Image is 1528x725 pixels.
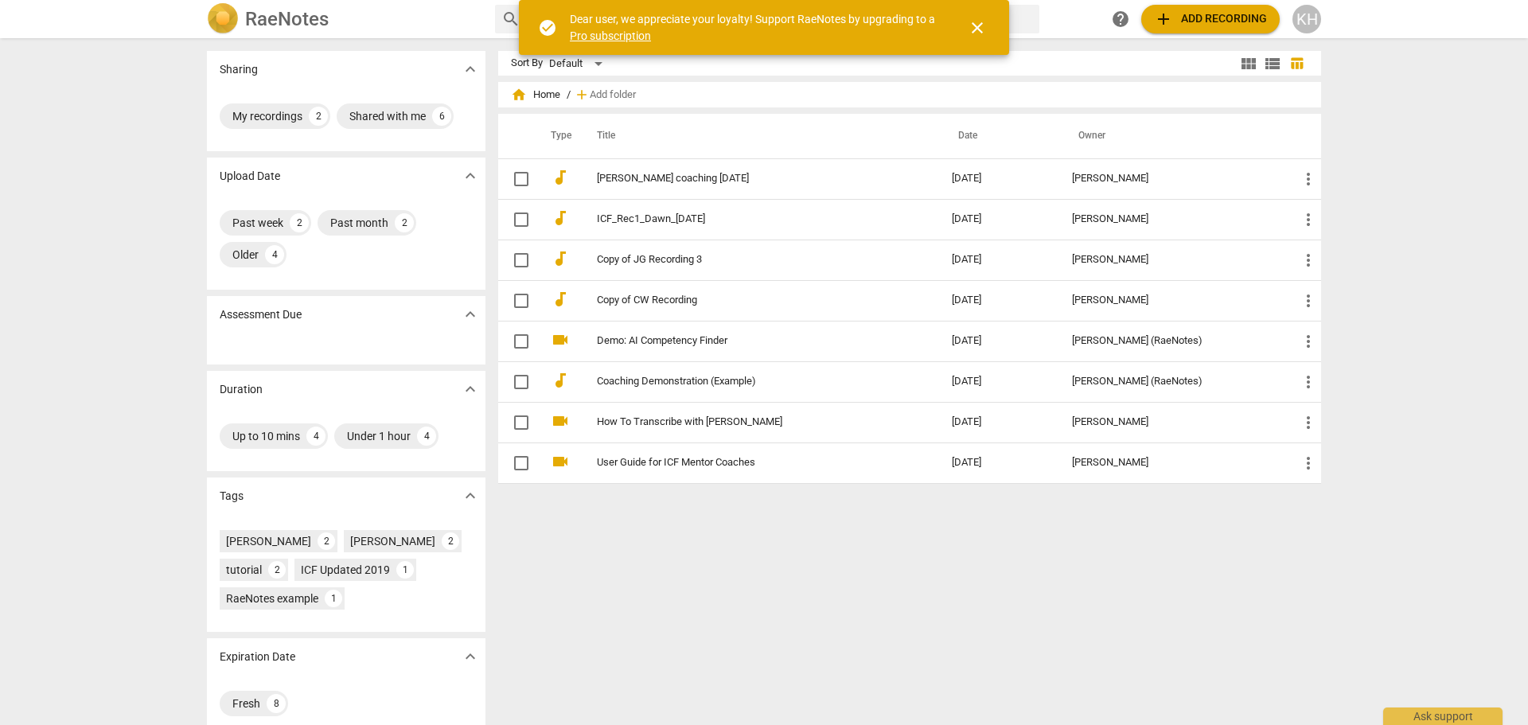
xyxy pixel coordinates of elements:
[939,361,1059,402] td: [DATE]
[1237,52,1261,76] button: Tile view
[461,647,480,666] span: expand_more
[551,209,570,228] span: audiotrack
[309,107,328,126] div: 2
[570,11,939,44] div: Dear user, we appreciate your loyalty! Support RaeNotes by upgrading to a
[220,488,244,505] p: Tags
[232,428,300,444] div: Up to 10 mins
[590,89,636,101] span: Add folder
[232,696,260,711] div: Fresh
[220,381,263,398] p: Duration
[232,215,283,231] div: Past week
[220,306,302,323] p: Assessment Due
[207,3,482,35] a: LogoRaeNotes
[458,377,482,401] button: Show more
[538,114,578,158] th: Type
[395,213,414,232] div: 2
[1072,416,1273,428] div: [PERSON_NAME]
[1263,54,1282,73] span: view_list
[458,645,482,668] button: Show more
[442,532,459,550] div: 2
[290,213,309,232] div: 2
[551,249,570,268] span: audiotrack
[226,533,311,549] div: [PERSON_NAME]
[1154,10,1267,29] span: Add recording
[511,87,560,103] span: Home
[461,60,480,79] span: expand_more
[1299,210,1318,229] span: more_vert
[939,280,1059,321] td: [DATE]
[511,87,527,103] span: home
[1072,335,1273,347] div: [PERSON_NAME] (RaeNotes)
[417,427,436,446] div: 4
[1299,454,1318,473] span: more_vert
[1299,332,1318,351] span: more_vert
[458,302,482,326] button: Show more
[347,428,411,444] div: Under 1 hour
[226,562,262,578] div: tutorial
[1299,291,1318,310] span: more_vert
[570,29,651,42] a: Pro subscription
[1299,170,1318,189] span: more_vert
[968,18,987,37] span: close
[597,376,895,388] a: Coaching Demonstration (Example)
[939,114,1059,158] th: Date
[458,164,482,188] button: Show more
[1284,52,1308,76] button: Table view
[597,254,895,266] a: Copy of JG Recording 3
[1299,413,1318,432] span: more_vert
[1111,10,1130,29] span: help
[220,168,280,185] p: Upload Date
[245,8,329,30] h2: RaeNotes
[461,380,480,399] span: expand_more
[939,199,1059,240] td: [DATE]
[1059,114,1286,158] th: Owner
[458,57,482,81] button: Show more
[301,562,390,578] div: ICF Updated 2019
[220,649,295,665] p: Expiration Date
[396,561,414,579] div: 1
[1072,254,1273,266] div: [PERSON_NAME]
[939,321,1059,361] td: [DATE]
[551,290,570,309] span: audiotrack
[578,114,939,158] th: Title
[226,591,318,606] div: RaeNotes example
[306,427,325,446] div: 4
[551,371,570,390] span: audiotrack
[267,694,286,713] div: 8
[597,335,895,347] a: Demo: AI Competency Finder
[551,452,570,471] span: videocam
[538,18,557,37] span: check_circle
[574,87,590,103] span: add
[1154,10,1173,29] span: add
[432,107,451,126] div: 6
[268,561,286,579] div: 2
[597,416,895,428] a: How To Transcribe with [PERSON_NAME]
[1072,294,1273,306] div: [PERSON_NAME]
[1141,5,1280,33] button: Upload
[232,108,302,124] div: My recordings
[1072,173,1273,185] div: [PERSON_NAME]
[265,245,284,264] div: 4
[567,89,571,101] span: /
[220,61,258,78] p: Sharing
[1106,5,1135,33] a: Help
[597,213,895,225] a: ICF_Rec1_Dawn_[DATE]
[939,442,1059,483] td: [DATE]
[551,330,570,349] span: videocam
[939,240,1059,280] td: [DATE]
[1072,457,1273,469] div: [PERSON_NAME]
[349,108,426,124] div: Shared with me
[461,305,480,324] span: expand_more
[325,590,342,607] div: 1
[1289,56,1304,71] span: table_chart
[318,532,335,550] div: 2
[461,166,480,185] span: expand_more
[1383,707,1503,725] div: Ask support
[501,10,520,29] span: search
[1299,372,1318,392] span: more_vert
[1072,376,1273,388] div: [PERSON_NAME] (RaeNotes)
[232,247,259,263] div: Older
[939,158,1059,199] td: [DATE]
[1292,5,1321,33] button: KH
